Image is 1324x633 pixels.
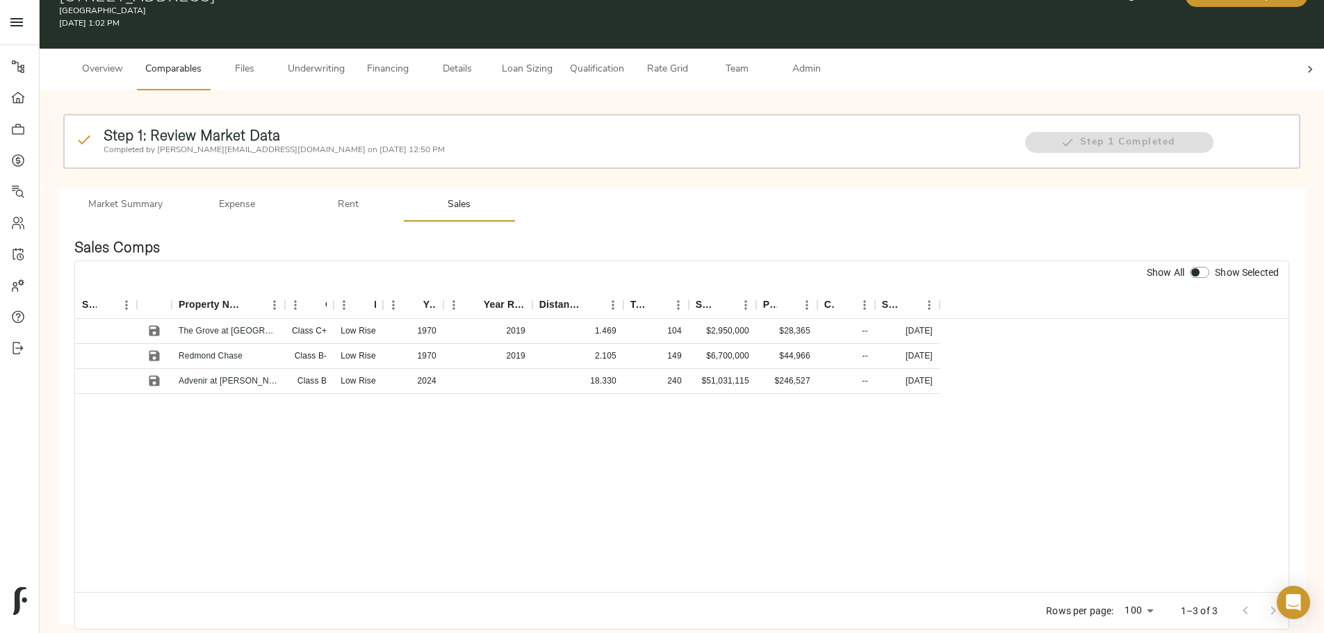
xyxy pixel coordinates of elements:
button: Menu [443,295,464,315]
div: Total Units [623,291,689,318]
div: $246,527 [775,375,810,387]
button: Sort [354,295,374,315]
div: 07/17/2018 [906,350,933,362]
button: Menu [668,295,689,315]
div: Property Name [179,291,245,318]
div: Open Intercom Messenger [1277,586,1310,619]
span: Qualification [570,61,624,79]
div: -- [862,375,867,387]
div: 240 [667,375,681,387]
span: Financing [361,61,414,79]
button: Menu [796,295,817,315]
p: [DATE] 1:02 PM [59,17,890,30]
div: Year Renovated [484,291,525,318]
span: Underwriting [288,61,345,79]
div: Distance (miles) [532,291,623,318]
div: Price/Unit [756,291,817,318]
p: Class B- [295,350,327,362]
span: Comparables [145,61,202,79]
div: 100 [1119,600,1158,620]
button: Save [144,345,165,366]
div: Sales Date [875,291,940,318]
div: Year Built [423,291,436,318]
button: Sort [716,295,735,315]
div: 149 [667,350,681,362]
div: $2,950,000 [706,325,749,337]
div: Year Renovated [443,291,532,318]
div: Class [285,291,334,318]
div: $6,700,000 [706,350,749,362]
span: Rate Grid [641,61,694,79]
div: Year Built [383,291,443,318]
span: Sales [412,197,507,214]
span: Market Summary [79,197,173,214]
p: 1–3 of 3 [1181,604,1218,618]
p: Completed by [PERSON_NAME][EMAIL_ADDRESS][DOMAIN_NAME] on [DATE] 12:50 PM [104,144,1010,156]
span: Admin [780,61,833,79]
button: Sort [97,295,116,315]
div: 06/14/2016 [906,325,933,337]
div: $28,365 [779,325,810,337]
div: Sales Price [696,291,716,318]
p: Class C+ [292,324,327,337]
button: Menu [603,295,623,315]
a: Advenir at [PERSON_NAME][GEOGRAPHIC_DATA] [179,376,378,386]
div: 104 [667,325,681,337]
span: Files [218,61,271,79]
button: Save [144,370,165,391]
div: 1.469 [595,325,616,337]
div: 2.105 [595,350,616,362]
button: Sort [464,295,484,315]
div: Sales Date [882,291,899,318]
button: Menu [735,295,756,315]
a: The Grove at [GEOGRAPHIC_DATA] [179,326,320,336]
button: Menu [334,295,354,315]
span: Loan Sizing [500,61,553,79]
div: $51,031,115 [701,375,749,387]
button: Menu [285,295,306,315]
button: Sort [245,295,264,315]
div: 18.330 [590,375,616,387]
div: Selected? [82,291,97,318]
div: Show Selected [1212,263,1282,282]
strong: Step 1: Review Market Data [104,126,280,144]
div: Low Rise [341,350,376,362]
div: 2019 [506,325,525,337]
div: $44,966 [779,350,810,362]
div: 03/31/2024 [906,375,933,387]
h2: Sales Comps [74,238,1289,256]
button: Menu [116,295,137,315]
button: Menu [264,295,285,315]
img: logo [13,587,27,615]
span: Team [710,61,763,79]
p: Class B [297,375,327,387]
div: 2024 [417,375,436,387]
div: Price/Unit [763,291,777,318]
button: Save [144,320,165,341]
span: Rent [301,197,395,214]
button: Sort [835,295,854,315]
span: Expense [190,197,284,214]
button: Menu [854,295,875,315]
button: Menu [383,295,404,315]
button: Sort [306,295,325,315]
div: -- [862,350,867,362]
p: Rows per page: [1046,604,1113,618]
div: Low Rise [341,325,376,337]
button: Sort [648,295,668,315]
button: Sort [899,295,919,315]
div: Sales Price [689,291,756,318]
button: Sort [777,295,796,315]
button: Sort [404,295,423,315]
div: Cap Rate [824,291,835,318]
span: Details [431,61,484,79]
div: Low Rise [341,375,376,387]
div: Selected? [75,291,137,318]
div: Total Units [630,291,648,318]
div: Property Name [172,291,285,318]
button: Sort [583,295,603,315]
div: Height [334,291,383,318]
div: Distance (miles) [539,291,583,318]
div: 2019 [506,350,525,362]
p: [GEOGRAPHIC_DATA] [59,5,890,17]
